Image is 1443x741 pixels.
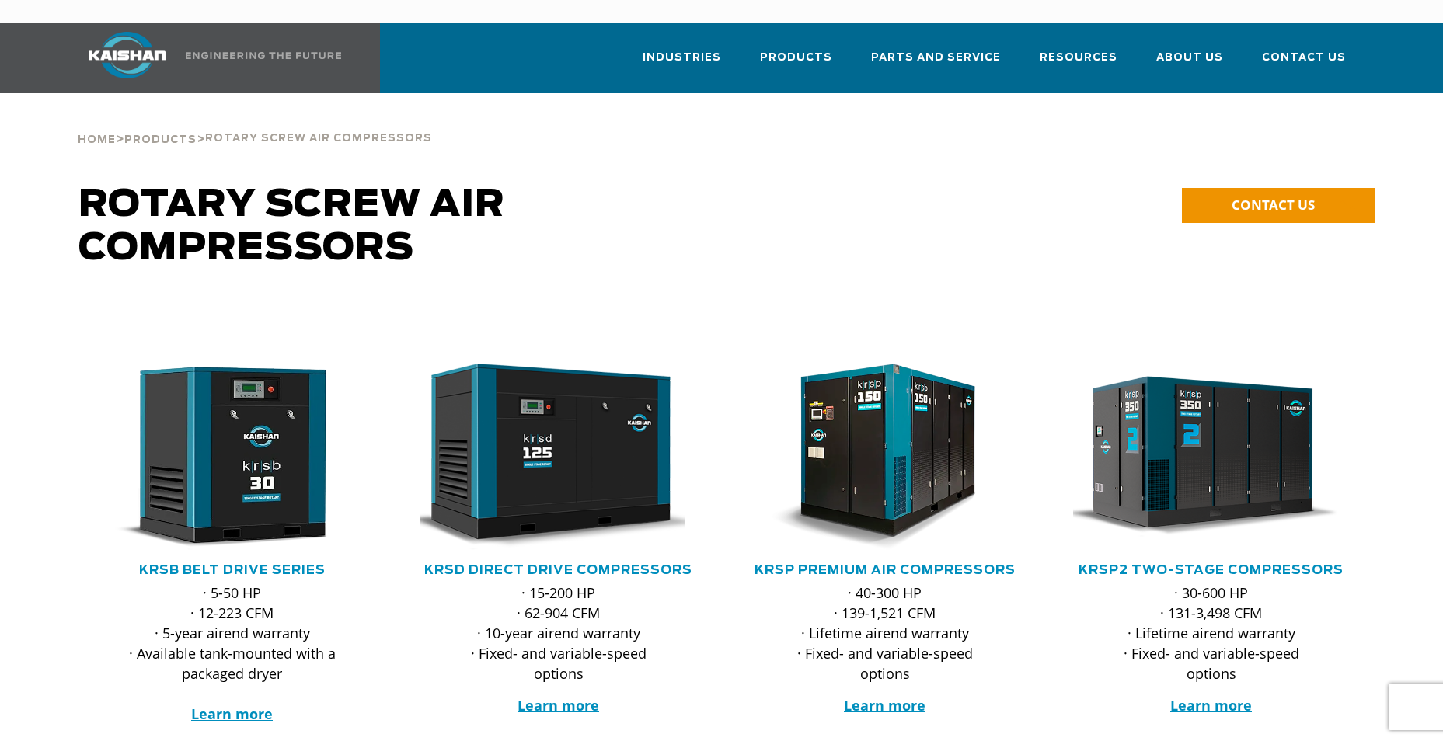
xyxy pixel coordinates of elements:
div: krsb30 [94,364,371,550]
a: Parts and Service [871,37,1001,90]
span: Rotary Screw Air Compressors [205,134,432,144]
div: krsp350 [1073,364,1350,550]
a: Products [124,132,197,146]
img: krsp150 [735,364,1012,550]
a: About Us [1156,37,1223,90]
span: Parts and Service [871,49,1001,67]
span: Products [124,135,197,145]
p: · 5-50 HP · 12-223 CFM · 5-year airend warranty · Available tank-mounted with a packaged dryer [125,583,340,724]
a: Learn more [1170,696,1252,715]
span: Home [78,135,116,145]
img: krsp350 [1061,364,1338,550]
a: Contact Us [1262,37,1346,90]
span: Products [760,49,832,67]
div: krsd125 [420,364,697,550]
div: > > [78,93,432,152]
a: Products [760,37,832,90]
span: Resources [1040,49,1117,67]
p: · 30-600 HP · 131-3,498 CFM · Lifetime airend warranty · Fixed- and variable-speed options [1104,583,1319,684]
a: KRSD Direct Drive Compressors [424,564,692,576]
a: KRSP2 Two-Stage Compressors [1079,564,1344,576]
p: · 40-300 HP · 139-1,521 CFM · Lifetime airend warranty · Fixed- and variable-speed options [778,583,992,684]
a: KRSP Premium Air Compressors [755,564,1016,576]
img: Engineering the future [186,52,341,59]
img: krsd125 [409,364,685,550]
a: Kaishan USA [69,23,344,93]
a: Home [78,132,116,146]
div: krsp150 [747,364,1023,550]
span: Contact Us [1262,49,1346,67]
a: Learn more [518,696,599,715]
a: KRSB Belt Drive Series [139,564,326,576]
span: Industries [643,49,721,67]
p: · 15-200 HP · 62-904 CFM · 10-year airend warranty · Fixed- and variable-speed options [451,583,666,684]
a: Learn more [191,704,273,723]
span: CONTACT US [1232,196,1315,214]
a: CONTACT US [1182,188,1375,223]
img: kaishan logo [69,32,186,78]
span: Rotary Screw Air Compressors [78,186,505,267]
a: Resources [1040,37,1117,90]
img: krsb30 [82,364,359,550]
a: Learn more [844,696,925,715]
a: Industries [643,37,721,90]
span: About Us [1156,49,1223,67]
